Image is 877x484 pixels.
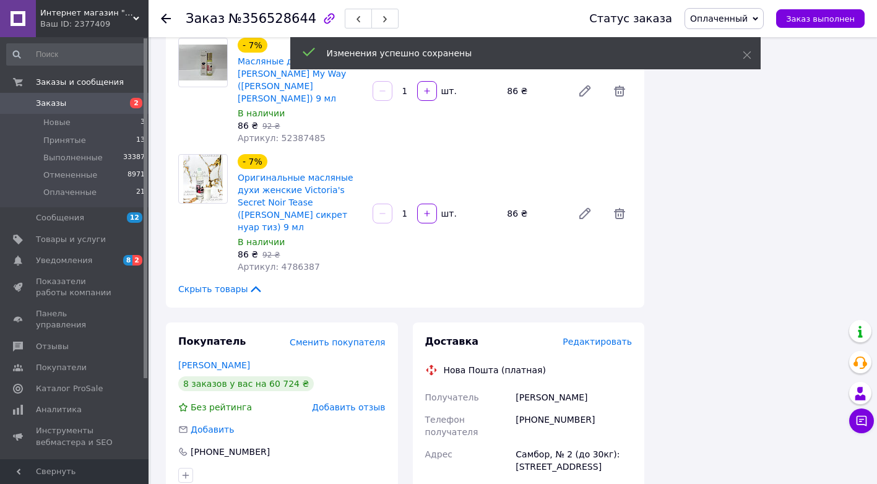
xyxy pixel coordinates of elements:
span: Интернет магазин "Aroma Glamour" [40,7,133,19]
span: Сменить покупателя [290,337,385,347]
div: - 7% [238,38,267,53]
span: Панель управления [36,308,114,331]
span: Товары и услуги [36,234,106,245]
span: 2 [132,255,142,266]
span: Артикул: 52387485 [238,133,326,143]
span: Заказы и сообщения [36,77,124,88]
div: [PERSON_NAME] [513,386,634,408]
span: Скрыть товары [178,283,263,295]
div: - 7% [238,154,267,169]
span: Удалить [607,201,632,226]
button: Чат с покупателем [849,408,874,433]
span: Редактировать [563,337,632,347]
div: шт. [438,85,458,97]
span: Артикул: 4786387 [238,262,320,272]
a: Редактировать [572,79,597,103]
a: Редактировать [572,201,597,226]
span: Доставка [425,335,479,347]
span: 13 [136,135,145,146]
div: 8 заказов у вас на 60 724 ₴ [178,376,314,391]
span: Отмененные [43,170,97,181]
span: 8971 [127,170,145,181]
span: 3 [140,117,145,128]
span: 2 [130,98,142,108]
span: Удалить [607,79,632,103]
span: Аналитика [36,404,82,415]
div: шт. [438,207,458,220]
span: Адрес [425,449,452,459]
span: Сообщения [36,212,84,223]
span: 12 [127,212,142,223]
div: Нова Пошта (платная) [441,364,549,376]
div: [PHONE_NUMBER] [189,446,271,458]
div: [PHONE_NUMBER] [513,408,634,443]
div: Самбор, № 2 (до 30кг): [STREET_ADDRESS] [513,443,634,478]
span: Новые [43,117,71,128]
span: Заказ [186,11,225,26]
span: Отзывы [36,341,69,352]
span: 8 [123,255,133,266]
span: Каталог ProSale [36,383,103,394]
span: Покупатель [178,335,246,347]
span: Получатель [425,392,479,402]
span: Уведомления [36,255,92,266]
span: Оплаченный [690,14,748,24]
span: 86 ₴ [238,121,258,131]
span: Показатели работы компании [36,276,114,298]
span: Добавить [191,425,234,434]
span: В наличии [238,108,285,118]
span: 33387 [123,152,145,163]
span: 21 [136,187,145,198]
img: Оригинальные масляные духи женские Victoria's Secret Noir Tease (виктория сикрет нуар тиз) 9 мл [183,155,223,203]
span: Покупатели [36,362,87,373]
div: 86 ₴ [502,82,568,100]
a: Масляные духи женские [PERSON_NAME] My Way ([PERSON_NAME] [PERSON_NAME]) 9 мл [238,56,351,103]
span: Заказы [36,98,66,109]
div: Ваш ID: 2377409 [40,19,149,30]
button: Заказ выполнен [776,9,865,28]
span: №356528644 [228,11,316,26]
div: 86 ₴ [502,205,568,222]
span: 92 ₴ [262,122,280,131]
span: Заказ выполнен [786,14,855,24]
span: Телефон получателя [425,415,478,437]
a: Оригинальные масляные духи женские Victoria's Secret Noir Tease ([PERSON_NAME] сикрет нуар тиз) 9 мл [238,173,353,232]
div: Изменения успешно сохранены [327,47,712,59]
span: Управление сайтом [36,458,114,480]
a: [PERSON_NAME] [178,360,250,370]
span: Без рейтинга [191,402,252,412]
span: Принятые [43,135,86,146]
span: Инструменты вебмастера и SEO [36,425,114,447]
span: 92 ₴ [262,251,280,259]
span: 86 ₴ [238,249,258,259]
input: Поиск [6,43,146,66]
span: Выполненные [43,152,103,163]
span: Добавить отзыв [312,402,385,412]
div: Вернуться назад [161,12,171,25]
img: Масляные духи женские Giorgio Armani My Way (Джорджио Армани Май Вэй) 9 мл [179,45,227,81]
span: Оплаченные [43,187,97,198]
div: Статус заказа [589,12,672,25]
span: В наличии [238,237,285,247]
